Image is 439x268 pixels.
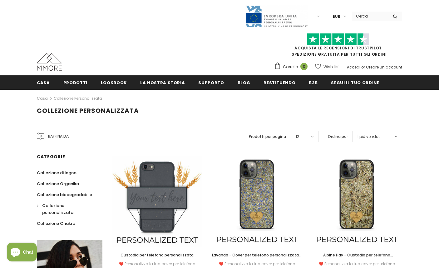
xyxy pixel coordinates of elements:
a: Segui il tuo ordine [331,75,379,89]
span: Restituendo [264,80,295,86]
a: Alpine Hay - Custodia per telefono personalizzata - Regalo personalizzato [312,252,402,259]
span: Collezione Chakra [37,220,75,226]
a: Restituendo [264,75,295,89]
span: 0 [300,63,308,70]
span: Lookbook [101,80,127,86]
a: Carrello 0 [274,62,311,72]
a: Casa [37,75,50,89]
a: Javni Razpis [245,13,308,19]
span: supporto [198,80,224,86]
a: B2B [309,75,318,89]
a: Accedi [347,64,360,70]
a: Collezione di legno [37,167,76,178]
img: Fidati di Pilot Stars [307,33,369,45]
span: Alpine Hay - Custodia per telefono personalizzata - Regalo personalizzato [319,252,395,265]
span: Carrello [283,64,298,70]
a: Prodotti [63,75,87,89]
span: Collezione Organika [37,181,79,187]
span: SPEDIZIONE GRATUITA PER TUTTI GLI ORDINI [274,36,402,57]
a: Lookbook [101,75,127,89]
a: Acquista le recensioni di TrustPilot [294,45,382,51]
a: Custodia per telefono personalizzata biodegradabile - nera [112,252,202,259]
span: Collezione biodegradabile [37,192,92,198]
a: supporto [198,75,224,89]
span: or [361,64,365,70]
span: EUR [333,13,340,20]
label: Ordina per [328,134,348,140]
span: Categorie [37,154,65,160]
a: Creare un account [366,64,402,70]
a: Collezione biodegradabile [37,189,92,200]
img: Casi MMORE [37,53,62,71]
span: Lavanda - Cover per telefono personalizzata - Regalo personalizzato [212,252,302,265]
span: La nostra storia [140,80,185,86]
span: Collezione di legno [37,170,76,176]
span: Blog [238,80,250,86]
a: Collezione Chakra [37,218,75,229]
span: Casa [37,80,50,86]
span: Collezione personalizzata [42,203,73,215]
a: Casa [37,95,48,102]
span: Raffina da [48,133,69,140]
a: Lavanda - Cover per telefono personalizzata - Regalo personalizzato [212,252,302,259]
span: 12 [296,134,299,140]
label: Prodotti per pagina [249,134,286,140]
span: Segui il tuo ordine [331,80,379,86]
a: Collezione personalizzata [37,200,96,218]
a: Wish List [315,61,340,72]
a: La nostra storia [140,75,185,89]
inbox-online-store-chat: Shopify online store chat [5,243,39,263]
span: Custodia per telefono personalizzata biodegradabile - nera [121,252,196,265]
span: I più venduti [358,134,381,140]
span: Wish List [323,64,340,70]
input: Search Site [352,12,388,21]
a: Collezione personalizzata [54,96,102,101]
a: Collezione Organika [37,178,79,189]
img: Javni Razpis [245,5,308,28]
span: B2B [309,80,318,86]
a: Blog [238,75,250,89]
span: Collezione personalizzata [37,106,139,115]
span: Prodotti [63,80,87,86]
